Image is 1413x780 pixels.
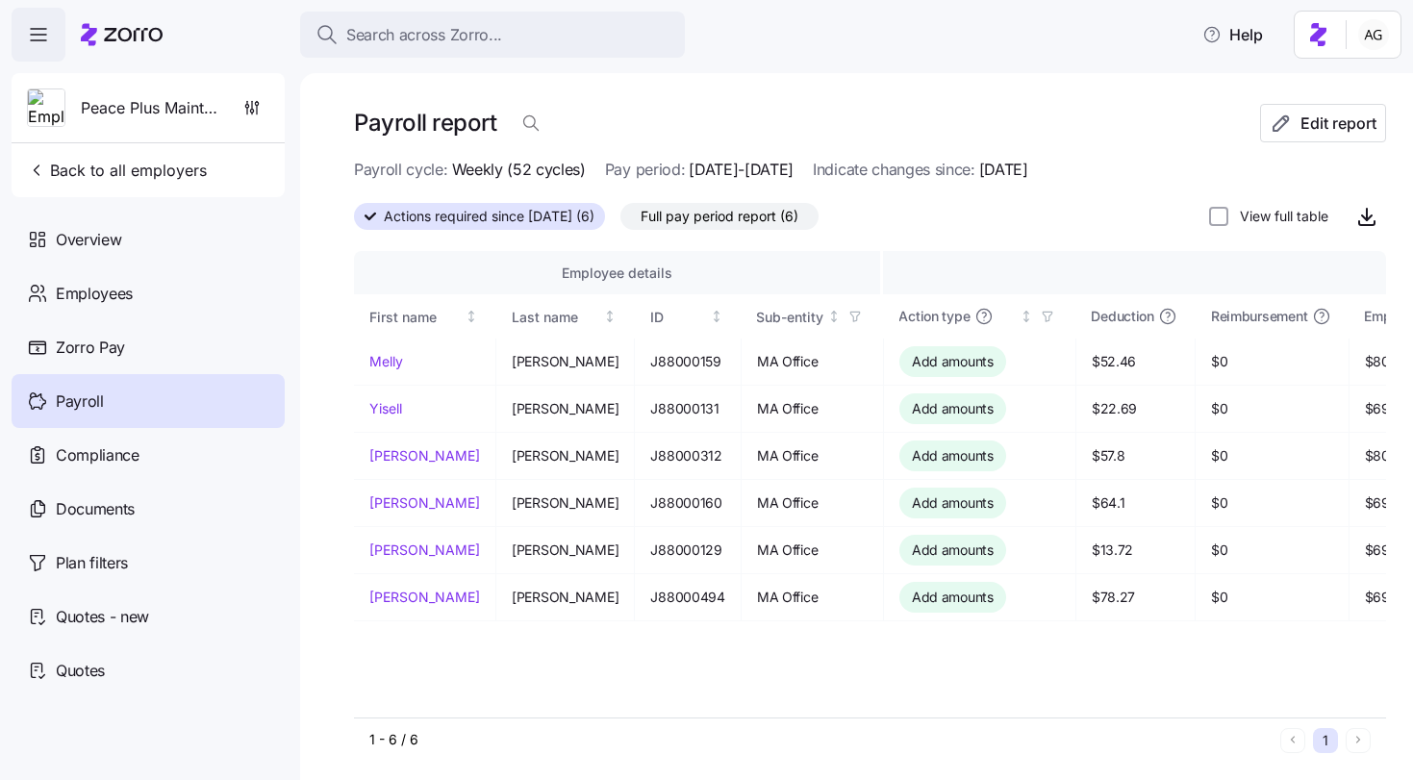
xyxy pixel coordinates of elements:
[1228,207,1328,226] label: View full table
[899,307,971,326] span: Action type
[1092,446,1179,465] span: $57.8
[12,643,285,697] a: Quotes
[813,158,975,182] span: Indicate changes since:
[354,108,496,138] h1: Payroll report
[300,12,685,58] button: Search across Zorro...
[354,294,496,339] th: First nameNot sorted
[56,443,139,467] span: Compliance
[757,493,868,513] span: MA Office
[56,605,149,629] span: Quotes - new
[369,263,866,284] div: Employee details
[12,213,285,266] a: Overview
[650,307,706,328] div: ID
[979,158,1028,182] span: [DATE]
[827,310,841,323] div: Not sorted
[1211,588,1332,607] span: $0
[12,374,285,428] a: Payroll
[1358,19,1389,50] img: 5fc55c57e0610270ad857448bea2f2d5
[28,89,64,128] img: Employer logo
[1092,493,1179,513] span: $64.1
[12,428,285,482] a: Compliance
[56,551,128,575] span: Plan filters
[12,320,285,374] a: Zorro Pay
[1313,728,1338,753] button: 1
[757,399,868,418] span: MA Office
[369,541,480,560] a: [PERSON_NAME]
[689,158,794,182] span: [DATE]-[DATE]
[912,352,994,371] span: Add amounts
[27,159,207,182] span: Back to all employers
[512,588,618,607] span: [PERSON_NAME]
[1346,728,1371,753] button: Next page
[1092,307,1154,326] span: Deduction
[512,352,618,371] span: [PERSON_NAME]
[369,493,480,513] a: [PERSON_NAME]
[757,541,868,560] span: MA Office
[884,294,1076,339] th: Action typeNot sorted
[369,730,1273,749] div: 1 - 6 / 6
[12,590,285,643] a: Quotes - new
[496,294,635,339] th: Last nameNot sorted
[912,588,994,607] span: Add amounts
[56,336,125,360] span: Zorro Pay
[1211,307,1307,326] span: Reimbursement
[650,541,724,560] span: J88000129
[650,352,724,371] span: J88000159
[1211,493,1332,513] span: $0
[12,266,285,320] a: Employees
[757,446,868,465] span: MA Office
[512,446,618,465] span: [PERSON_NAME]
[346,23,502,47] span: Search across Zorro...
[1260,104,1386,142] button: Edit report
[650,588,724,607] span: J88000494
[369,399,480,418] a: Yisell
[1211,399,1332,418] span: $0
[650,493,724,513] span: J88000160
[912,399,994,418] span: Add amounts
[369,352,480,371] a: Melly
[641,204,798,229] span: Full pay period report (6)
[1211,352,1332,371] span: $0
[369,588,480,607] a: [PERSON_NAME]
[912,541,994,560] span: Add amounts
[1092,352,1179,371] span: $52.46
[1187,15,1278,54] button: Help
[465,310,478,323] div: Not sorted
[56,282,133,306] span: Employees
[605,158,685,182] span: Pay period:
[912,446,994,465] span: Add amounts
[1211,541,1332,560] span: $0
[512,541,618,560] span: [PERSON_NAME]
[452,158,586,182] span: Weekly (52 cycles)
[512,399,618,418] span: [PERSON_NAME]
[1092,588,1179,607] span: $78.27
[512,493,618,513] span: [PERSON_NAME]
[1300,112,1376,135] span: Edit report
[635,294,741,339] th: IDNot sorted
[512,307,600,328] div: Last name
[757,352,868,371] span: MA Office
[12,482,285,536] a: Documents
[56,497,135,521] span: Documents
[369,307,462,328] div: First name
[56,390,104,414] span: Payroll
[912,493,994,513] span: Add amounts
[1092,399,1179,418] span: $22.69
[742,294,884,339] th: Sub-entityNot sorted
[1092,541,1179,560] span: $13.72
[56,659,105,683] span: Quotes
[1280,728,1305,753] button: Previous page
[650,399,724,418] span: J88000131
[1202,23,1263,46] span: Help
[19,151,214,189] button: Back to all employers
[369,446,480,465] a: [PERSON_NAME]
[710,310,723,323] div: Not sorted
[12,536,285,590] a: Plan filters
[1211,446,1332,465] span: $0
[354,158,448,182] span: Payroll cycle:
[603,310,617,323] div: Not sorted
[757,307,824,328] div: Sub-entity
[56,228,121,252] span: Overview
[1020,310,1033,323] div: Not sorted
[757,588,868,607] span: MA Office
